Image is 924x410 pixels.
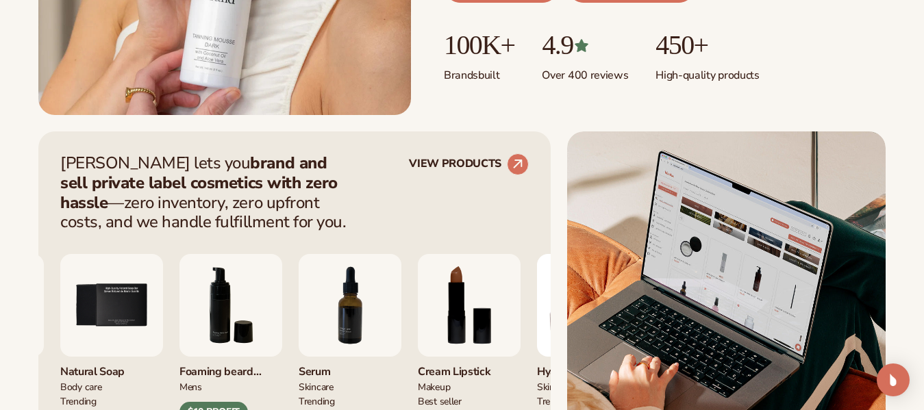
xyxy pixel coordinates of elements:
a: VIEW PRODUCTS [409,153,529,175]
div: BEST SELLER [418,394,521,408]
p: [PERSON_NAME] lets you —zero inventory, zero upfront costs, and we handle fulfillment for you. [60,153,355,232]
img: Foaming beard wash. [179,254,282,357]
div: Cream Lipstick [418,357,521,379]
div: BODY Care [60,379,163,394]
div: TRENDING [299,394,401,408]
div: TRENDING [60,394,163,408]
div: SKINCARE [537,379,640,394]
p: Over 400 reviews [542,60,628,83]
img: Hyaluronic Moisturizer [537,254,640,357]
p: 4.9 [542,30,628,60]
div: Natural Soap [60,357,163,379]
div: Open Intercom Messenger [877,363,910,396]
div: Foaming beard wash [179,357,282,379]
div: MAKEUP [418,379,521,394]
img: Luxury cream lipstick. [418,254,521,357]
div: Hyaluronic moisturizer [537,357,640,379]
div: TRENDING [537,394,640,408]
img: Collagen and retinol serum. [299,254,401,357]
img: Nature bar of soap. [60,254,163,357]
div: Serum [299,357,401,379]
div: mens [179,379,282,394]
div: SKINCARE [299,379,401,394]
p: 100K+ [444,30,514,60]
strong: brand and sell private label cosmetics with zero hassle [60,152,338,214]
p: 450+ [655,30,759,60]
p: Brands built [444,60,514,83]
p: High-quality products [655,60,759,83]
